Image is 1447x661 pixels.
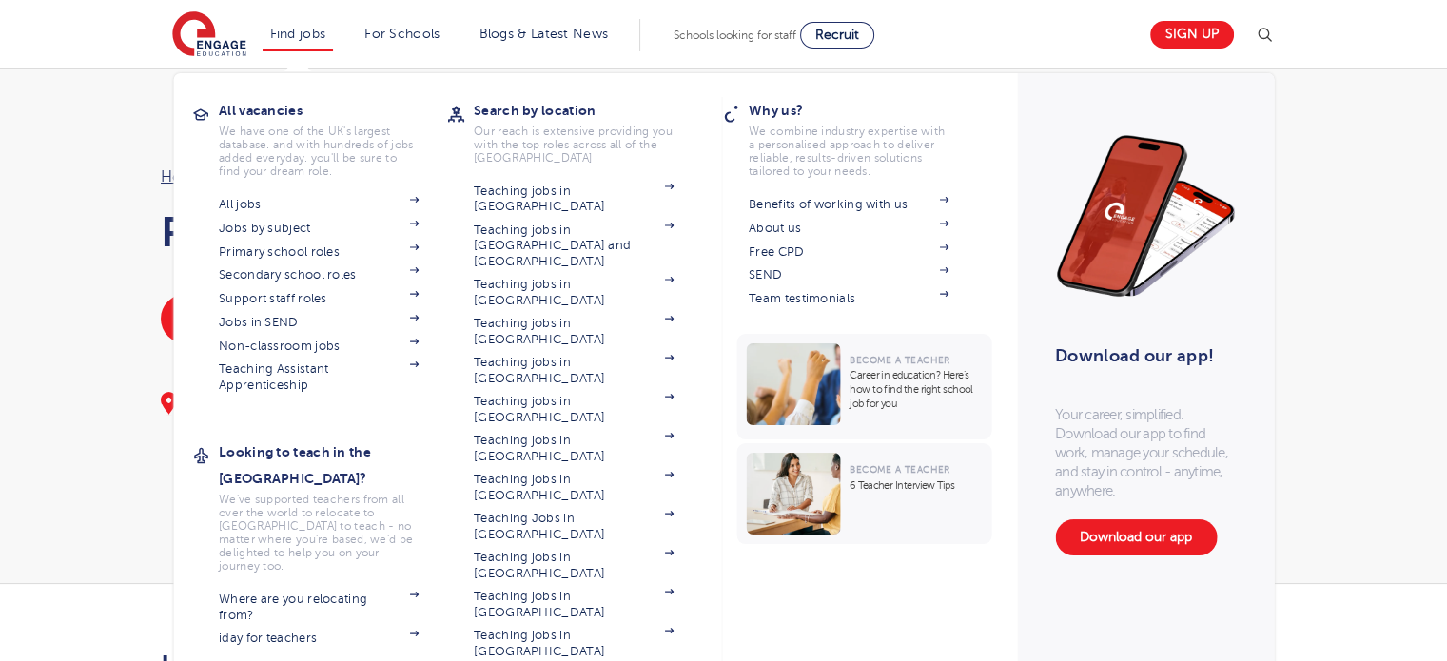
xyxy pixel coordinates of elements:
[749,221,948,236] a: About us
[172,11,246,59] img: Engage Education
[474,355,674,386] a: Teaching jobs in [GEOGRAPHIC_DATA]
[749,244,948,260] a: Free CPD
[479,27,609,41] a: Blogs & Latest News
[364,27,440,41] a: For Schools
[219,97,447,178] a: All vacanciesWe have one of the UK's largest database. and with hundreds of jobs added everyday. ...
[1150,21,1234,49] a: Sign up
[219,267,419,282] a: Secondary school roles
[749,125,948,178] p: We combine industry expertise with a personalised approach to deliver reliable, results-driven so...
[219,438,447,573] a: Looking to teach in the [GEOGRAPHIC_DATA]?We've supported teachers from all over the world to rel...
[1055,519,1217,555] a: Download our app
[474,511,674,542] a: Teaching Jobs in [GEOGRAPHIC_DATA]
[474,277,674,308] a: Teaching jobs in [GEOGRAPHIC_DATA]
[850,464,949,475] span: Become a Teacher
[474,223,674,269] a: Teaching jobs in [GEOGRAPHIC_DATA] and [GEOGRAPHIC_DATA]
[815,28,859,42] span: Recruit
[219,125,419,178] p: We have one of the UK's largest database. and with hundreds of jobs added everyday. you'll be sur...
[219,592,419,623] a: Where are you relocating from?
[474,628,674,659] a: Teaching jobs in [GEOGRAPHIC_DATA]
[219,197,419,212] a: All jobs
[219,244,419,260] a: Primary school roles
[474,316,674,347] a: Teaching jobs in [GEOGRAPHIC_DATA]
[1055,335,1227,377] h3: Download our app!
[749,97,977,178] a: Why us?We combine industry expertise with a personalised approach to deliver reliable, results-dr...
[474,97,702,124] h3: Search by location
[219,221,419,236] a: Jobs by subject
[219,97,447,124] h3: All vacancies
[219,291,419,306] a: Support staff roles
[474,472,674,503] a: Teaching jobs in [GEOGRAPHIC_DATA]
[1055,405,1236,500] p: Your career, simplified. Download our app to find work, manage your schedule, and stay in control...
[219,438,447,492] h3: Looking to teach in the [GEOGRAPHIC_DATA]?
[270,27,326,41] a: Find jobs
[219,339,419,354] a: Non-classroom jobs
[749,97,977,124] h3: Why us?
[674,29,796,42] span: Schools looking for staff
[219,631,419,646] a: iday for teachers
[850,355,949,365] span: Become a Teacher
[749,291,948,306] a: Team testimonials
[850,368,982,411] p: Career in education? Here’s how to find the right school job for you
[474,125,674,165] p: Our reach is extensive providing you with the top roles across all of the [GEOGRAPHIC_DATA]
[474,97,702,165] a: Search by locationOur reach is extensive providing you with the top roles across all of the [GEOG...
[474,550,674,581] a: Teaching jobs in [GEOGRAPHIC_DATA]
[161,392,705,498] div: It won’t take long. We just need a few brief details and then one of our friendly team members wi...
[161,208,705,256] h1: Register with us [DATE]!
[161,294,375,343] a: Benefits of working with us
[219,493,419,573] p: We've supported teachers from all over the world to relocate to [GEOGRAPHIC_DATA] to teach - no m...
[736,334,996,439] a: Become a TeacherCareer in education? Here’s how to find the right school job for you
[474,433,674,464] a: Teaching jobs in [GEOGRAPHIC_DATA]
[800,22,874,49] a: Recruit
[219,361,419,393] a: Teaching Assistant Apprenticeship
[474,394,674,425] a: Teaching jobs in [GEOGRAPHIC_DATA]
[749,197,948,212] a: Benefits of working with us
[736,443,996,544] a: Become a Teacher6 Teacher Interview Tips
[474,184,674,215] a: Teaching jobs in [GEOGRAPHIC_DATA]
[219,315,419,330] a: Jobs in SEND
[474,589,674,620] a: Teaching jobs in [GEOGRAPHIC_DATA]
[161,168,205,185] a: Home
[749,267,948,282] a: SEND
[161,165,705,189] nav: breadcrumb
[850,478,982,493] p: 6 Teacher Interview Tips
